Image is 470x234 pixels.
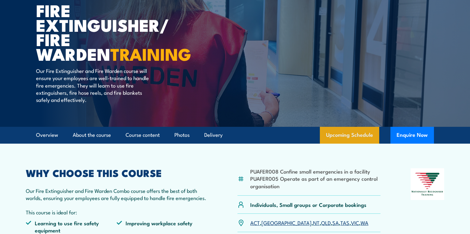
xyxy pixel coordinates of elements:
a: About the course [73,127,111,143]
p: Our Fire Extinguisher and Fire Warden Combo course offers the best of both worlds, ensuring your ... [26,187,207,202]
p: , , , , , , , [250,219,368,226]
strong: TRAINING [110,41,191,66]
a: ACT [250,219,260,226]
h2: WHY CHOOSE THIS COURSE [26,168,207,177]
a: NT [313,219,320,226]
a: Course content [126,127,160,143]
a: VIC [351,219,359,226]
p: Our Fire Extinguisher and Fire Warden course will ensure your employees are well-trained to handl... [36,67,150,103]
p: Individuals, Small groups or Corporate bookings [250,201,366,208]
li: PUAFER005 Operate as part of an emergency control organisation [250,175,380,189]
p: This course is ideal for: [26,208,207,216]
img: Nationally Recognised Training logo. [411,168,444,200]
button: Enquire Now [390,127,434,144]
li: PUAFER008 Confine small emergencies in a facility [250,168,380,175]
a: Delivery [204,127,223,143]
a: QLD [321,219,331,226]
li: Improving workplace safety [117,219,207,234]
a: Photos [174,127,190,143]
a: Upcoming Schedule [320,127,379,144]
a: WA [361,219,368,226]
h1: Fire Extinguisher/ Fire Warden [36,3,190,61]
a: [GEOGRAPHIC_DATA] [261,219,311,226]
a: Overview [36,127,58,143]
a: TAS [340,219,349,226]
li: Learning to use fire safety equipment [26,219,117,234]
a: SA [332,219,339,226]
